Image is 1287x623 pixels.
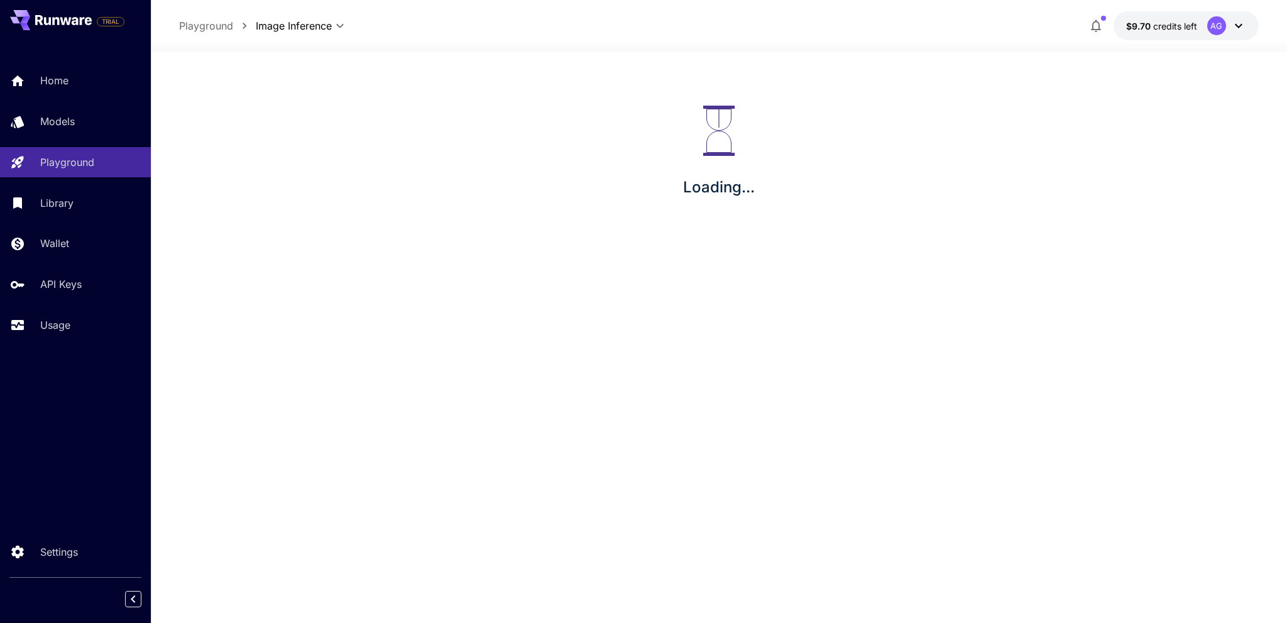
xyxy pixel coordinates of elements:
[40,544,78,560] p: Settings
[1126,21,1153,31] span: $9.70
[179,18,233,33] a: Playground
[256,18,332,33] span: Image Inference
[1207,16,1226,35] div: AG
[97,17,124,26] span: TRIAL
[134,588,151,610] div: Collapse sidebar
[40,73,68,88] p: Home
[683,176,755,199] p: Loading...
[1126,19,1197,33] div: $9.70274
[40,155,94,170] p: Playground
[97,14,124,29] span: Add your payment card to enable full platform functionality.
[179,18,256,33] nav: breadcrumb
[40,236,69,251] p: Wallet
[40,196,74,211] p: Library
[125,591,141,607] button: Collapse sidebar
[40,277,82,292] p: API Keys
[1114,11,1259,40] button: $9.70274AG
[40,114,75,129] p: Models
[1153,21,1197,31] span: credits left
[40,317,70,333] p: Usage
